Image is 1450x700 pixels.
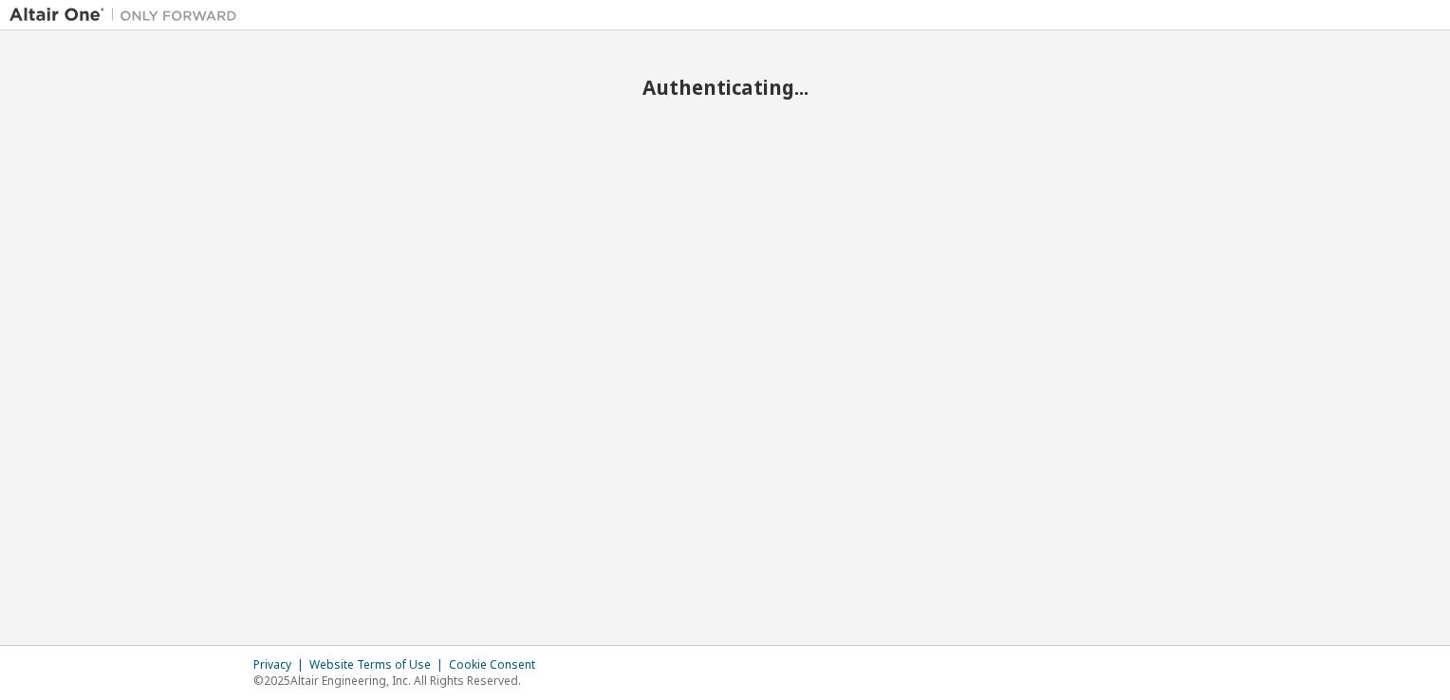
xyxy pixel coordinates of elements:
[9,75,1441,100] h2: Authenticating...
[309,657,449,672] div: Website Terms of Use
[9,6,247,25] img: Altair One
[449,657,547,672] div: Cookie Consent
[253,672,547,689] p: © 2025 Altair Engineering, Inc. All Rights Reserved.
[253,657,309,672] div: Privacy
